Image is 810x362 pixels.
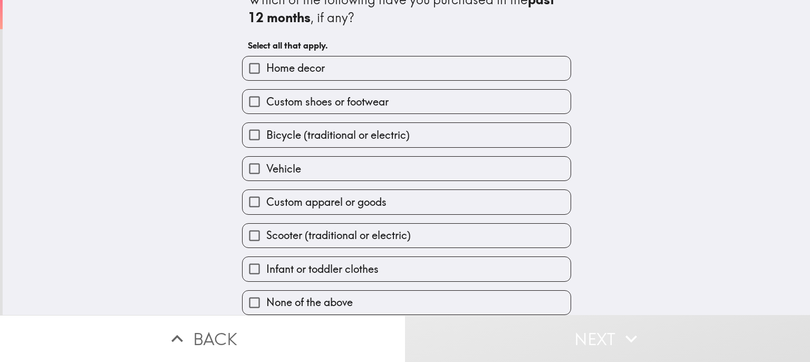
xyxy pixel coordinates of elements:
[405,315,810,362] button: Next
[243,123,571,147] button: Bicycle (traditional or electric)
[243,157,571,180] button: Vehicle
[243,190,571,214] button: Custom apparel or goods
[266,195,387,209] span: Custom apparel or goods
[248,40,565,51] h6: Select all that apply.
[243,257,571,281] button: Infant or toddler clothes
[243,56,571,80] button: Home decor
[243,291,571,315] button: None of the above
[243,90,571,113] button: Custom shoes or footwear
[266,161,301,176] span: Vehicle
[266,128,410,142] span: Bicycle (traditional or electric)
[266,295,353,310] span: None of the above
[243,224,571,247] button: Scooter (traditional or electric)
[266,228,411,243] span: Scooter (traditional or electric)
[266,262,379,277] span: Infant or toddler clothes
[266,61,325,75] span: Home decor
[266,94,389,109] span: Custom shoes or footwear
